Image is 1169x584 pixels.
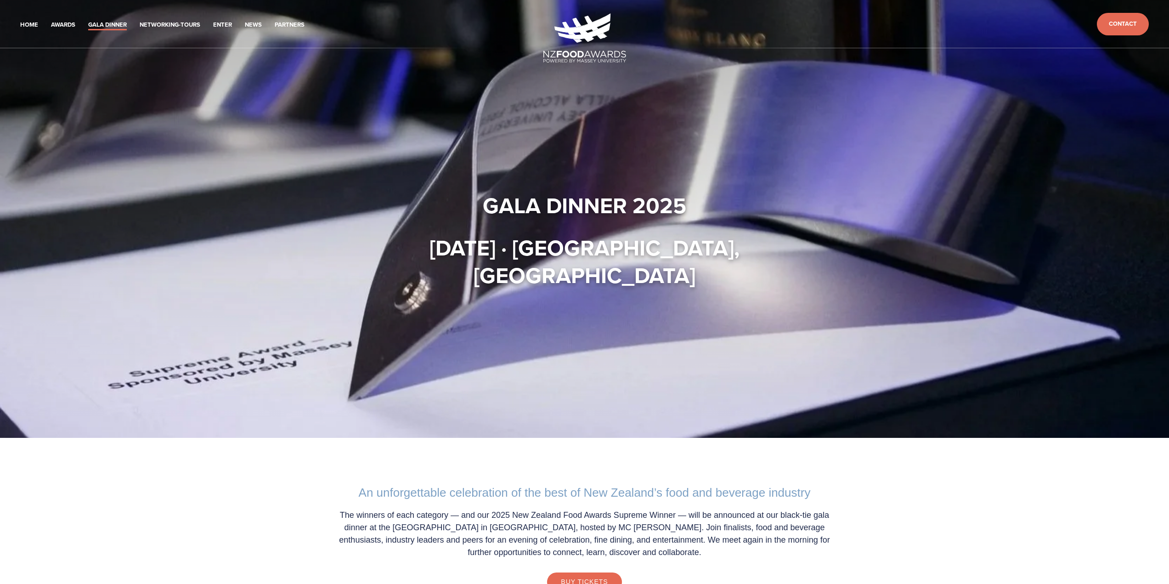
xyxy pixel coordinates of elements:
a: Networking-Tours [140,20,200,30]
a: Home [20,20,38,30]
a: Awards [51,20,75,30]
a: Contact [1097,13,1149,35]
a: Enter [213,20,232,30]
strong: [DATE] · [GEOGRAPHIC_DATA], [GEOGRAPHIC_DATA] [429,232,745,291]
p: The winners of each category — and our 2025 New Zealand Food Awards Supreme Winner — will be anno... [329,509,840,559]
h2: An unforgettable celebration of the best of New Zealand’s food and beverage industry [329,486,840,500]
a: News [245,20,262,30]
h1: Gala Dinner 2025 [320,192,849,219]
a: Partners [275,20,305,30]
a: Gala Dinner [88,20,127,30]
